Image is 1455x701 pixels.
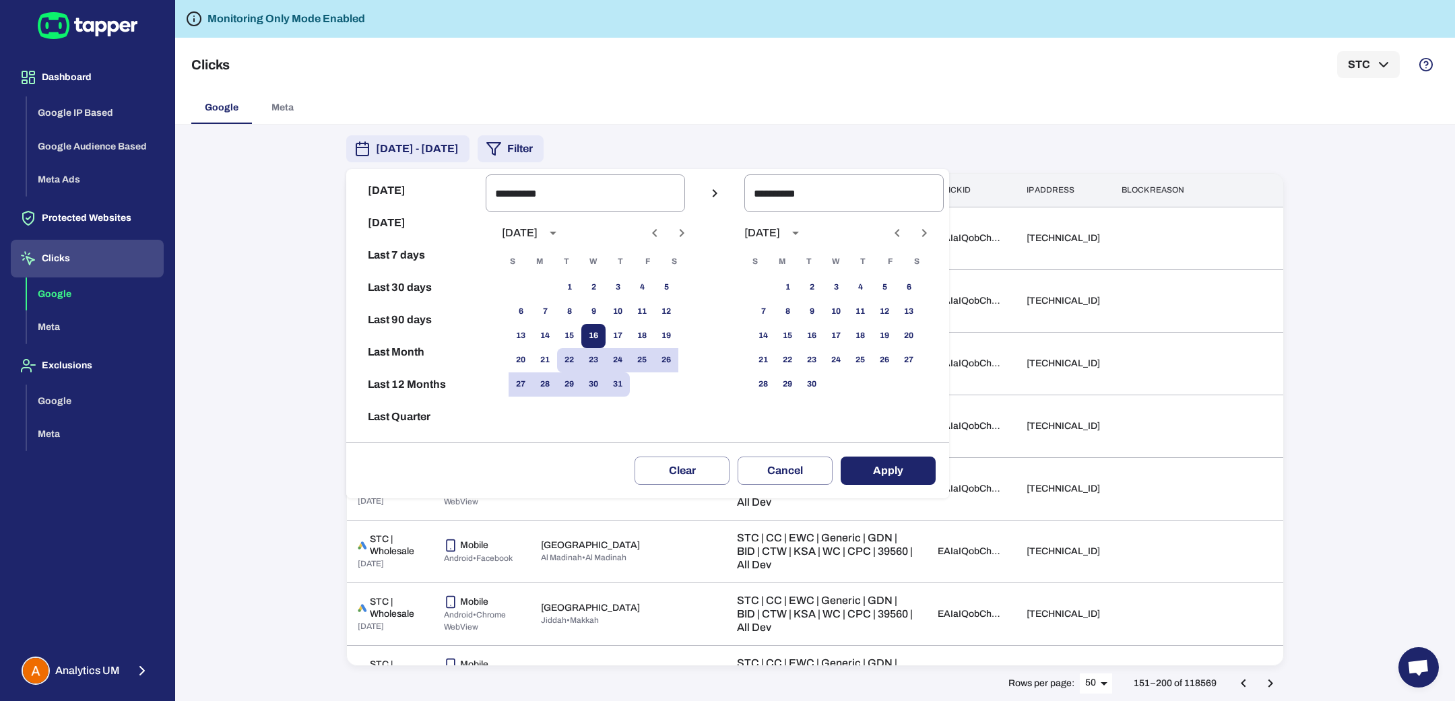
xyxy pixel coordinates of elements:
[897,324,921,348] button: 20
[606,275,630,300] button: 3
[784,222,807,244] button: calendar view is open, switch to year view
[775,324,800,348] button: 15
[509,300,533,324] button: 6
[542,222,564,244] button: calendar view is open, switch to year view
[608,248,633,275] span: Thursday
[751,300,775,324] button: 7
[352,433,480,465] button: Reset
[557,372,581,397] button: 29
[606,324,630,348] button: 17
[770,248,794,275] span: Monday
[352,271,480,304] button: Last 30 days
[635,457,730,485] button: Clear
[1398,647,1439,688] a: Open chat
[352,336,480,368] button: Last Month
[352,368,480,401] button: Last 12 Months
[581,372,606,397] button: 30
[581,348,606,372] button: 23
[581,324,606,348] button: 16
[872,324,897,348] button: 19
[352,174,480,207] button: [DATE]
[670,222,693,244] button: Next month
[775,372,800,397] button: 29
[913,222,936,244] button: Next month
[800,372,824,397] button: 30
[800,324,824,348] button: 16
[606,300,630,324] button: 10
[557,275,581,300] button: 1
[352,304,480,336] button: Last 90 days
[662,248,686,275] span: Saturday
[554,248,579,275] span: Tuesday
[744,226,780,240] div: [DATE]
[509,348,533,372] button: 20
[606,348,630,372] button: 24
[824,348,848,372] button: 24
[533,324,557,348] button: 14
[654,300,678,324] button: 12
[630,275,654,300] button: 4
[800,348,824,372] button: 23
[848,275,872,300] button: 4
[897,275,921,300] button: 6
[775,348,800,372] button: 22
[848,300,872,324] button: 11
[824,275,848,300] button: 3
[800,300,824,324] button: 9
[848,324,872,348] button: 18
[872,275,897,300] button: 5
[500,248,525,275] span: Sunday
[872,348,897,372] button: 26
[509,372,533,397] button: 27
[848,348,872,372] button: 25
[635,248,659,275] span: Friday
[824,300,848,324] button: 10
[841,457,936,485] button: Apply
[775,275,800,300] button: 1
[800,275,824,300] button: 2
[751,348,775,372] button: 21
[897,348,921,372] button: 27
[878,248,902,275] span: Friday
[751,324,775,348] button: 14
[581,275,606,300] button: 2
[527,248,552,275] span: Monday
[502,226,538,240] div: [DATE]
[557,324,581,348] button: 15
[775,300,800,324] button: 8
[581,300,606,324] button: 9
[606,372,630,397] button: 31
[352,239,480,271] button: Last 7 days
[905,248,929,275] span: Saturday
[557,348,581,372] button: 22
[581,248,606,275] span: Wednesday
[630,300,654,324] button: 11
[851,248,875,275] span: Thursday
[824,248,848,275] span: Wednesday
[557,300,581,324] button: 8
[743,248,767,275] span: Sunday
[751,372,775,397] button: 28
[509,324,533,348] button: 13
[897,300,921,324] button: 13
[533,348,557,372] button: 21
[654,275,678,300] button: 5
[352,207,480,239] button: [DATE]
[738,457,833,485] button: Cancel
[654,348,678,372] button: 26
[630,348,654,372] button: 25
[643,222,666,244] button: Previous month
[872,300,897,324] button: 12
[352,401,480,433] button: Last Quarter
[630,324,654,348] button: 18
[886,222,909,244] button: Previous month
[533,372,557,397] button: 28
[533,300,557,324] button: 7
[797,248,821,275] span: Tuesday
[824,324,848,348] button: 17
[654,324,678,348] button: 19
